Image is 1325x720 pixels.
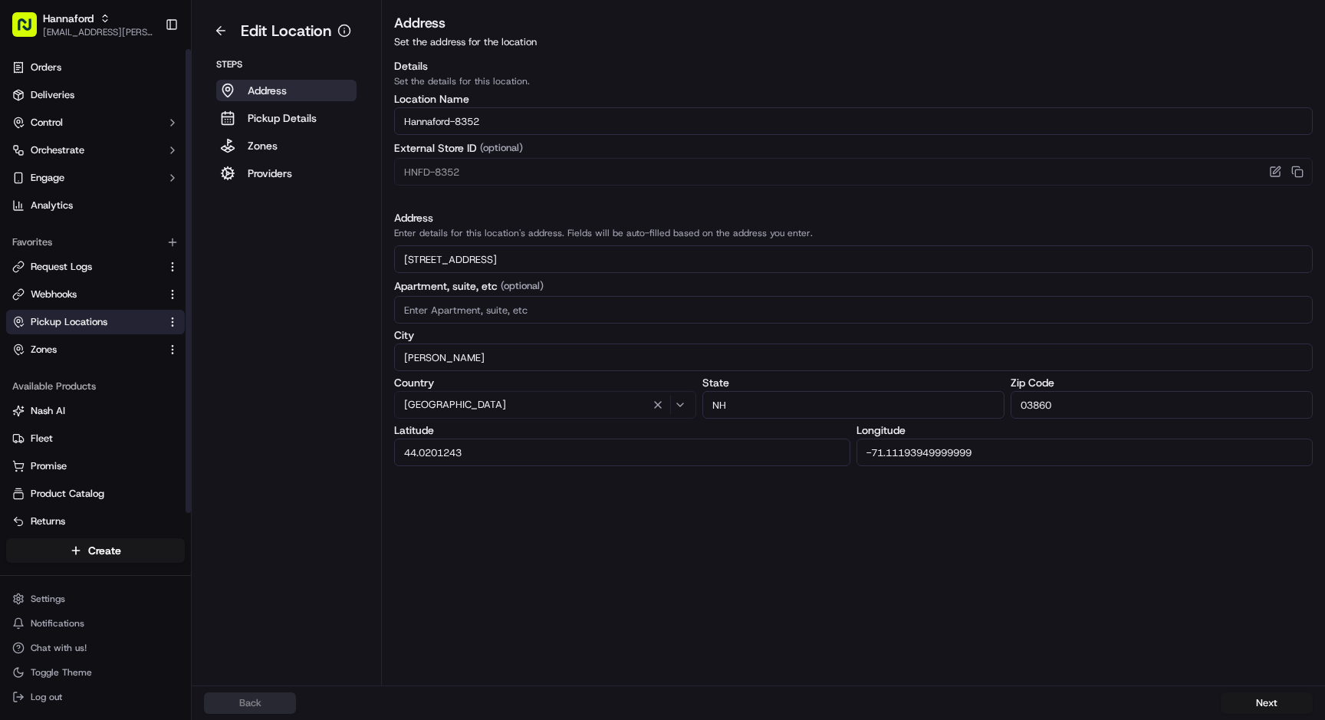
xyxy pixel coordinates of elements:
label: City [394,330,1313,340]
input: Enter City [394,344,1313,371]
span: Deliveries [31,88,74,102]
a: Webhooks [12,288,160,301]
button: Returns [6,509,185,534]
span: Notifications [31,617,84,630]
h3: Details [394,58,1313,74]
h3: Address [394,210,1313,225]
button: Engage [6,166,185,190]
p: Address [248,83,287,98]
span: Product Catalog [31,487,104,501]
p: Pickup Details [248,110,317,126]
button: Fleet [6,426,185,451]
span: Returns [31,515,65,528]
span: Fleet [31,432,53,445]
button: Pickup Details [216,107,357,129]
button: Pickup Locations [6,310,185,334]
button: Notifications [6,613,185,634]
input: Enter Zip Code [1011,391,1313,419]
button: Control [6,110,185,135]
div: Available Products [6,374,185,399]
a: Analytics [6,193,185,218]
p: Enter details for this location's address. Fields will be auto-filled based on the address you en... [394,227,1313,239]
input: Enter Latitude [394,439,850,466]
label: Longitude [856,425,1313,436]
label: Latitude [394,425,850,436]
div: Favorites [6,230,185,255]
button: Chat with us! [6,637,185,659]
span: Orders [31,61,61,74]
p: Set the address for the location [394,35,1313,49]
input: Enter External Store ID [394,158,1313,186]
button: [EMAIL_ADDRESS][PERSON_NAME][DOMAIN_NAME] [43,26,153,38]
label: State [702,377,1004,388]
span: Toggle Theme [31,666,92,679]
h1: Edit Location [241,20,331,41]
span: Webhooks [31,288,77,301]
a: Request Logs [12,260,160,274]
button: Hannaford [43,11,94,26]
button: Promise [6,454,185,478]
input: Enter State [702,391,1004,419]
input: Enter Apartment, suite, etc [394,296,1313,324]
label: Zip Code [1011,377,1313,388]
span: Zones [31,343,57,357]
button: Webhooks [6,282,185,307]
button: Request Logs [6,255,185,279]
input: Location name [394,107,1313,135]
span: Pickup Locations [31,315,107,329]
span: Orchestrate [31,143,84,157]
a: Deliveries [6,83,185,107]
button: Zones [216,135,357,156]
a: Fleet [12,432,179,445]
a: Returns [12,515,179,528]
p: Zones [248,138,278,153]
a: Promise [12,459,179,473]
span: Control [31,116,63,130]
h3: Address [394,12,1313,34]
a: Zones [12,343,160,357]
a: Product Catalog [12,487,179,501]
span: [GEOGRAPHIC_DATA] [404,398,506,412]
label: Apartment, suite, etc [394,279,1313,293]
button: [GEOGRAPHIC_DATA] [394,391,696,419]
input: Enter Longitude [856,439,1313,466]
span: Engage [31,171,64,185]
button: Log out [6,686,185,708]
span: Promise [31,459,67,473]
span: Settings [31,593,65,605]
a: Nash AI [12,404,179,418]
span: Create [88,543,121,558]
button: Orchestrate [6,138,185,163]
button: Providers [216,163,357,184]
button: Create [6,538,185,563]
button: Zones [6,337,185,362]
span: Nash AI [31,404,65,418]
button: Hannaford[EMAIL_ADDRESS][PERSON_NAME][DOMAIN_NAME] [6,6,159,43]
button: Toggle Theme [6,662,185,683]
button: Next [1221,692,1313,714]
span: (optional) [501,279,544,293]
button: Address [216,80,357,101]
span: Request Logs [31,260,92,274]
p: Steps [216,58,357,71]
span: (optional) [480,141,523,155]
p: Providers [248,166,292,181]
span: Log out [31,691,62,703]
input: Enter address [394,245,1313,273]
span: Analytics [31,199,73,212]
a: Pickup Locations [12,315,160,329]
button: Settings [6,588,185,610]
label: Location Name [394,94,1313,104]
a: Orders [6,55,185,80]
button: Product Catalog [6,482,185,506]
button: Nash AI [6,399,185,423]
label: External Store ID [394,141,1313,155]
span: Chat with us! [31,642,87,654]
label: Country [394,377,696,388]
p: Set the details for this location. [394,75,1313,87]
